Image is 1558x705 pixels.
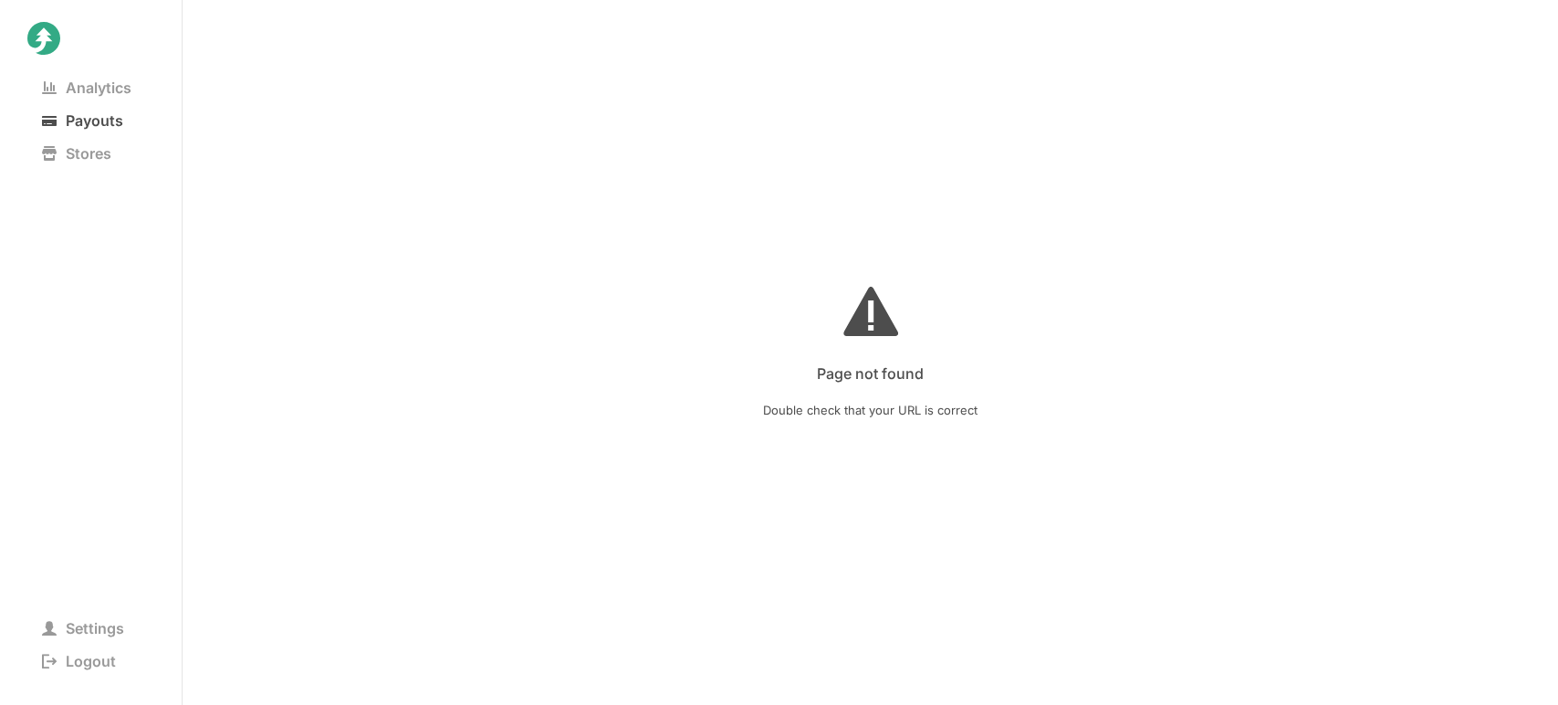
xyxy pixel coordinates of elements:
span: Settings [27,616,139,641]
span: Analytics [27,75,146,100]
span: Double check that your URL is correct [763,399,978,421]
span: Logout [27,648,131,674]
span: Stores [27,141,126,166]
span: Payouts [27,108,138,133]
p: Page not found [817,353,924,384]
